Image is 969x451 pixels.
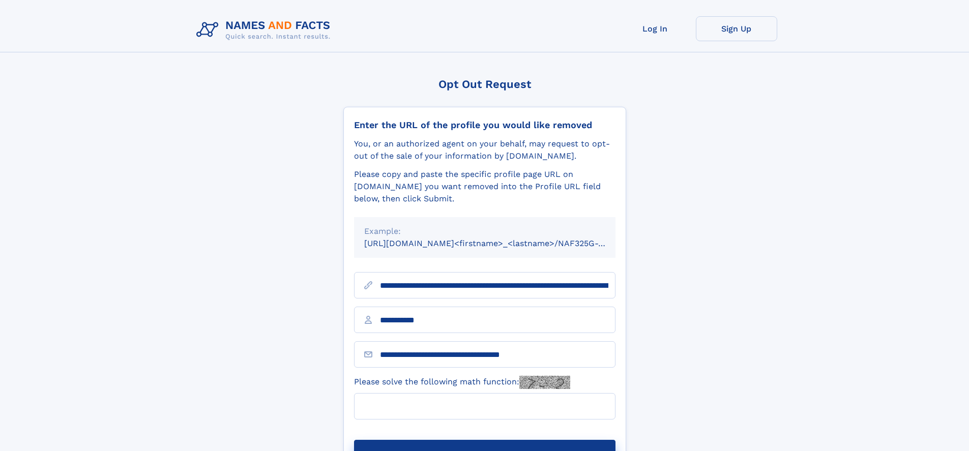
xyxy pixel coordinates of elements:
[354,138,615,162] div: You, or an authorized agent on your behalf, may request to opt-out of the sale of your informatio...
[696,16,777,41] a: Sign Up
[364,238,635,248] small: [URL][DOMAIN_NAME]<firstname>_<lastname>/NAF325G-xxxxxxxx
[354,119,615,131] div: Enter the URL of the profile you would like removed
[354,168,615,205] div: Please copy and paste the specific profile page URL on [DOMAIN_NAME] you want removed into the Pr...
[192,16,339,44] img: Logo Names and Facts
[354,376,570,389] label: Please solve the following math function:
[614,16,696,41] a: Log In
[364,225,605,237] div: Example:
[343,78,626,91] div: Opt Out Request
